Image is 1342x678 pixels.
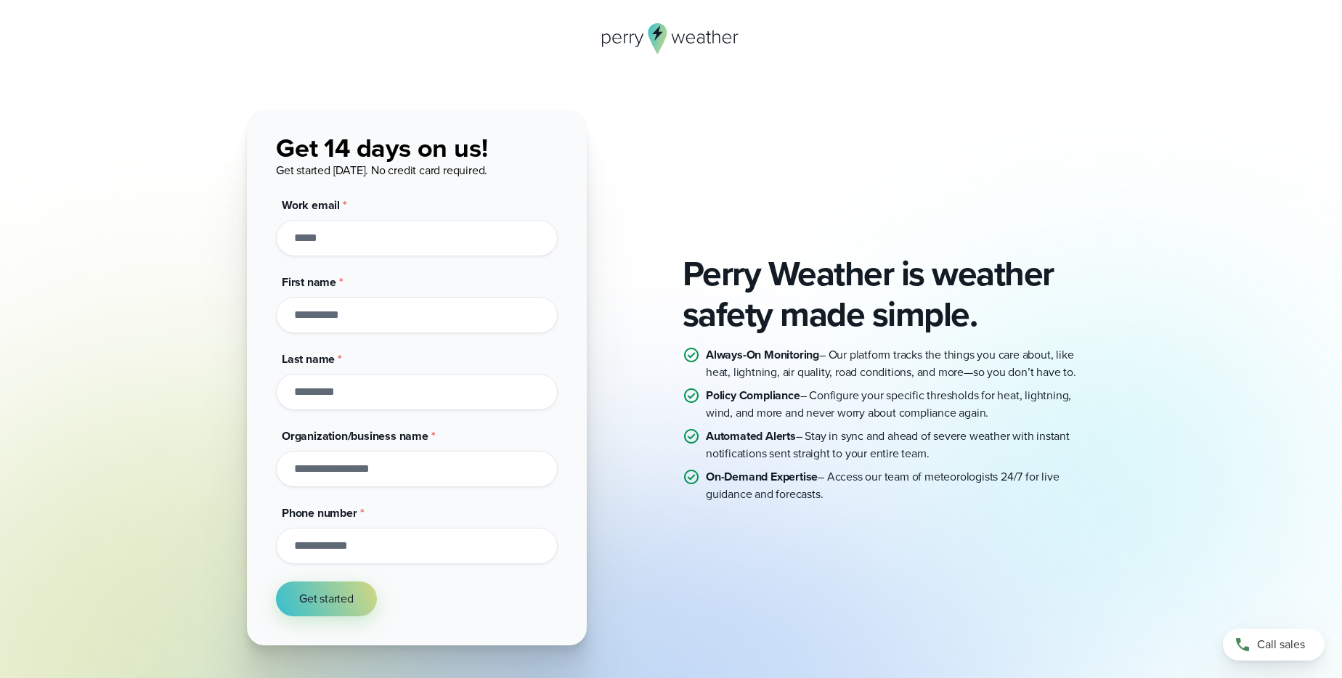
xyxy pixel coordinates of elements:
h2: Perry Weather is weather safety made simple. [683,253,1095,335]
strong: On-Demand Expertise [706,468,818,485]
span: Work email [282,197,340,213]
span: First name [282,274,336,290]
span: Get started [299,590,354,608]
button: Get started [276,581,377,616]
p: – Configure your specific thresholds for heat, lightning, wind, and more and never worry about co... [706,387,1095,422]
p: – Access our team of meteorologists 24/7 for live guidance and forecasts. [706,468,1095,503]
p: – Our platform tracks the things you care about, like heat, lightning, air quality, road conditio... [706,346,1095,381]
strong: Policy Compliance [706,387,800,404]
span: Call sales [1257,636,1305,653]
p: – Stay in sync and ahead of severe weather with instant notifications sent straight to your entir... [706,428,1095,462]
span: Organization/business name [282,428,428,444]
a: Call sales [1223,629,1325,661]
strong: Automated Alerts [706,428,796,444]
span: Phone number [282,505,357,521]
strong: Always-On Monitoring [706,346,819,363]
span: Get started [DATE]. No credit card required. [276,162,487,179]
span: Get 14 days on us! [276,128,487,167]
span: Last name [282,351,335,367]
